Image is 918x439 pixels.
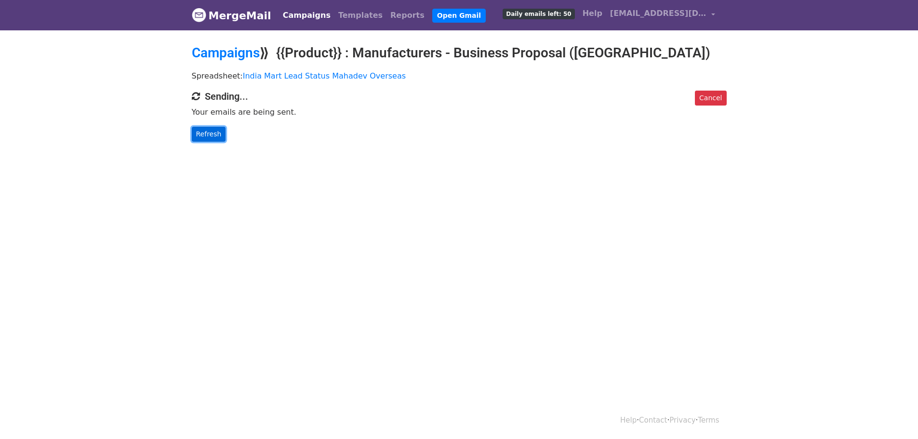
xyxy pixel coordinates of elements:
[620,416,637,425] a: Help
[192,107,727,117] p: Your emails are being sent.
[698,416,719,425] a: Terms
[503,9,574,19] span: Daily emails left: 50
[192,127,226,142] a: Refresh
[386,6,428,25] a: Reports
[279,6,334,25] a: Campaigns
[639,416,667,425] a: Contact
[192,5,271,26] a: MergeMail
[606,4,719,27] a: [EMAIL_ADDRESS][DOMAIN_NAME]
[579,4,606,23] a: Help
[192,45,260,61] a: Campaigns
[192,91,727,102] h4: Sending...
[334,6,386,25] a: Templates
[499,4,578,23] a: Daily emails left: 50
[192,45,727,61] h2: ⟫ {{Product}} : Manufacturers - Business Proposal ([GEOGRAPHIC_DATA])
[870,393,918,439] iframe: Chat Widget
[695,91,726,106] a: Cancel
[610,8,706,19] span: [EMAIL_ADDRESS][DOMAIN_NAME]
[243,71,406,80] a: India Mart Lead Status Mahadev Overseas
[432,9,486,23] a: Open Gmail
[669,416,695,425] a: Privacy
[192,8,206,22] img: MergeMail logo
[192,71,727,81] p: Spreadsheet:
